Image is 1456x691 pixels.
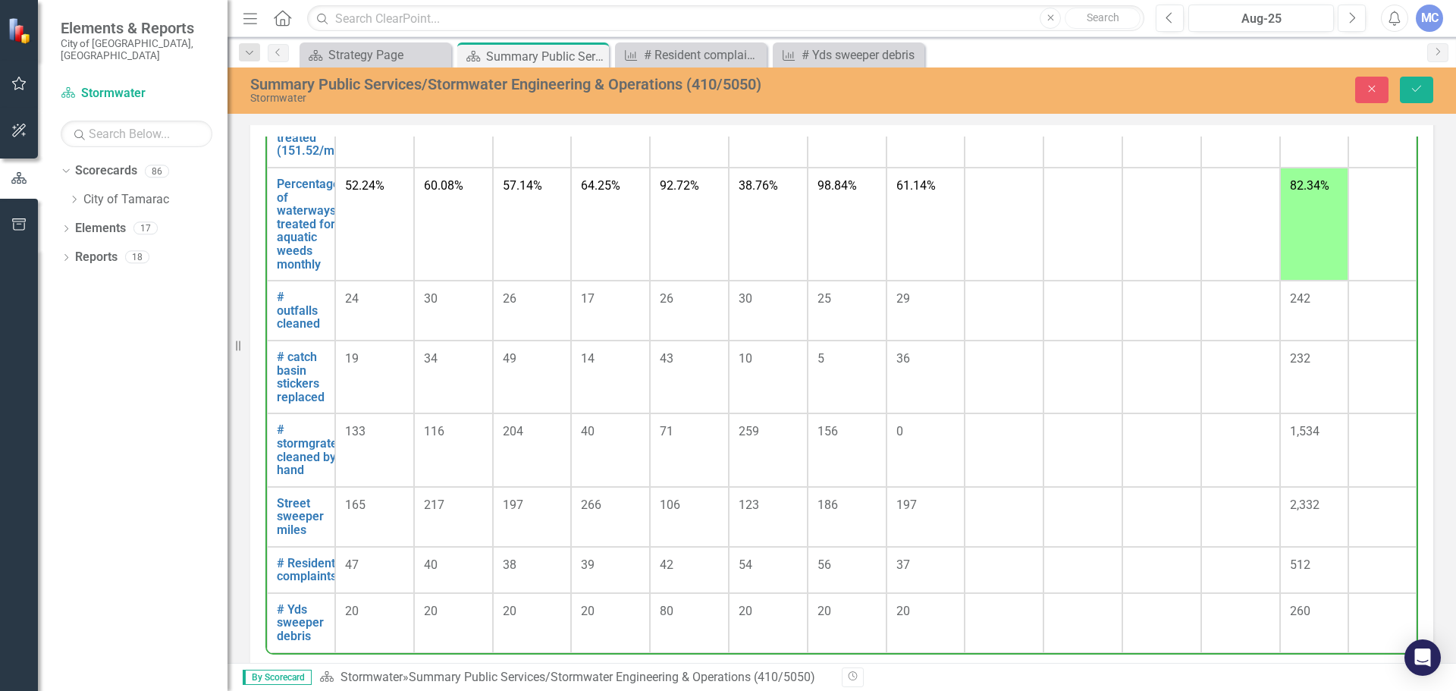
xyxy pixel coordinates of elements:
[277,350,325,404] a: # catch basin stickers replaced
[250,93,914,104] div: Stormwater
[345,604,359,618] span: 20
[345,424,366,438] span: 133
[345,558,359,572] span: 47
[1290,351,1310,366] span: 232
[345,498,366,512] span: 165
[145,165,169,177] div: 86
[817,291,831,306] span: 25
[424,351,438,366] span: 34
[424,424,444,438] span: 116
[817,558,831,572] span: 56
[61,85,212,102] a: Stormwater
[61,121,212,147] input: Search Below...
[660,351,673,366] span: 43
[340,670,403,684] a: Stormwater
[1087,11,1119,24] span: Search
[75,220,126,237] a: Elements
[83,191,227,209] a: City of Tamarac
[503,291,516,306] span: 26
[660,178,699,193] span: 92.72%
[75,249,118,266] a: Reports
[817,498,838,512] span: 186
[125,251,149,264] div: 18
[503,498,523,512] span: 197
[1290,291,1310,306] span: 242
[739,178,778,193] span: 38.76%
[277,603,325,643] a: # Yds sweeper debris
[277,423,344,476] a: # stormgrates cleaned by hand
[61,37,212,62] small: City of [GEOGRAPHIC_DATA], [GEOGRAPHIC_DATA]
[581,498,601,512] span: 266
[739,604,752,618] span: 20
[277,177,340,271] a: Percentage of waterways treated for aquatic weeds monthly
[503,558,516,572] span: 38
[303,46,447,64] a: Strategy Page
[660,558,673,572] span: 42
[424,178,463,193] span: 60.08%
[581,291,595,306] span: 17
[277,557,337,583] a: # Resident complaints
[817,424,838,438] span: 156
[896,498,917,512] span: 197
[817,178,857,193] span: 98.84%
[1290,604,1310,618] span: 260
[1290,558,1310,572] span: 512
[660,291,673,306] span: 26
[1290,178,1329,193] span: 82.34%
[1404,639,1441,676] div: Open Intercom Messenger
[896,291,910,306] span: 29
[660,604,673,618] span: 80
[739,558,752,572] span: 54
[486,47,605,66] div: Summary Public Services/Stormwater Engineering & Operations (410/5050)
[345,178,384,193] span: 52.24%
[896,604,910,618] span: 20
[75,162,137,180] a: Scorecards
[619,46,763,64] a: # Resident complaints
[1290,424,1319,438] span: 1,534
[319,669,830,686] div: »
[581,558,595,572] span: 39
[345,351,359,366] span: 19
[739,351,752,366] span: 10
[1194,10,1329,28] div: Aug-25
[581,351,595,366] span: 14
[424,604,438,618] span: 20
[424,291,438,306] span: 30
[739,424,759,438] span: 259
[896,351,910,366] span: 36
[243,670,312,685] span: By Scorecard
[739,498,759,512] span: 123
[644,46,763,64] div: # Resident complaints
[777,46,921,64] a: # Yds sweeper debris
[250,76,914,93] div: Summary Public Services/Stormwater Engineering & Operations (410/5050)
[660,498,680,512] span: 106
[896,178,936,193] span: 61.14%
[61,19,212,37] span: Elements & Reports
[896,558,910,572] span: 37
[328,46,447,64] div: Strategy Page
[409,670,815,684] div: Summary Public Services/Stormwater Engineering & Operations (410/5050)
[307,5,1144,32] input: Search ClearPoint...
[6,16,35,45] img: ClearPoint Strategy
[133,222,158,235] div: 17
[896,424,903,438] span: 0
[503,178,542,193] span: 57.14%
[503,424,523,438] span: 204
[277,291,325,331] a: # outfalls cleaned
[660,424,673,438] span: 71
[581,424,595,438] span: 40
[1065,8,1141,29] button: Search
[581,178,620,193] span: 64.25%
[1188,5,1334,32] button: Aug-25
[503,351,516,366] span: 49
[802,46,921,64] div: # Yds sweeper debris
[1290,498,1319,512] span: 2,332
[817,604,831,618] span: 20
[277,497,325,537] a: Street sweeper miles
[1416,5,1443,32] button: MC
[345,291,359,306] span: 24
[817,351,824,366] span: 5
[503,604,516,618] span: 20
[739,291,752,306] span: 30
